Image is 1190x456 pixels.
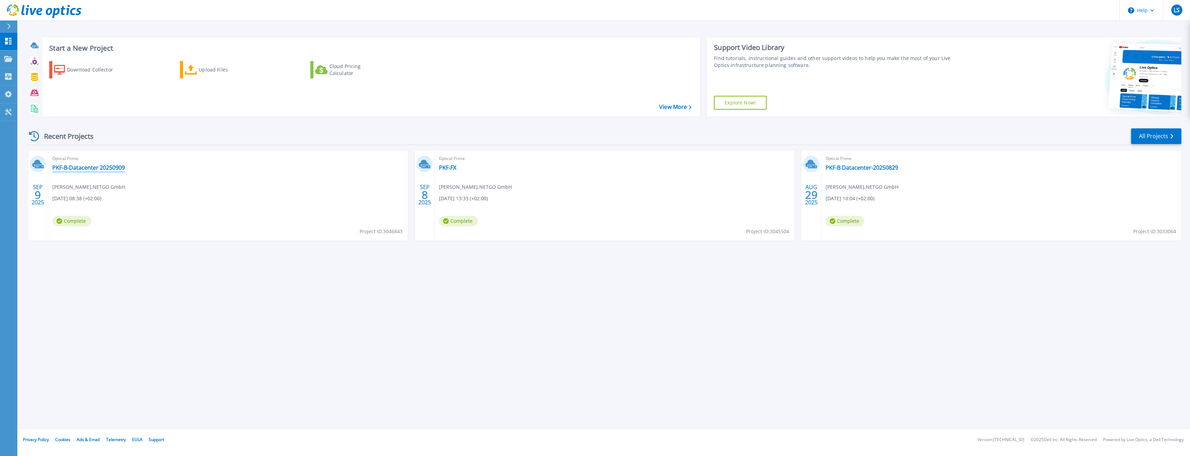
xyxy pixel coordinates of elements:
[1031,438,1097,442] li: © 2025 Dell Inc. All Rights Reserved
[35,192,41,198] span: 9
[439,155,790,162] span: Optical Prime
[1133,228,1176,235] span: Project ID: 3033064
[714,43,962,52] div: Support Video Library
[439,216,478,226] span: Complete
[106,437,126,442] a: Telemetry
[49,61,127,78] a: Download Collector
[199,63,254,77] div: Upload Files
[826,183,898,191] span: [PERSON_NAME] , NETGO GmbH
[714,55,962,69] div: Find tutorials, instructional guides and other support videos to help you make the most of your L...
[439,195,488,202] span: [DATE] 13:33 (+02:00)
[77,437,100,442] a: Ads & Email
[1174,7,1180,13] span: LS
[977,438,1024,442] li: Version: [TECHNICAL_ID]
[1103,438,1184,442] li: Powered by Live Optics, a Dell Technology
[746,228,789,235] span: Project ID: 3045504
[52,216,91,226] span: Complete
[149,437,164,442] a: Support
[49,44,691,52] h3: Start a New Project
[132,437,143,442] a: EULA
[659,104,691,110] a: View More
[52,183,125,191] span: [PERSON_NAME] , NETGO GmbH
[422,192,428,198] span: 8
[439,164,456,171] a: PKF-FX
[180,61,257,78] a: Upload Files
[439,183,512,191] span: [PERSON_NAME] , NETGO GmbH
[418,182,431,208] div: SEP 2025
[714,96,767,110] a: Explore Now!
[52,164,125,171] a: PKF-B-Datacenter 20250909
[310,61,388,78] a: Cloud Pricing Calculator
[1131,128,1181,144] a: All Projects
[329,63,385,77] div: Cloud Pricing Calculator
[826,216,864,226] span: Complete
[31,182,44,208] div: SEP 2025
[826,155,1177,162] span: Optical Prime
[805,192,818,198] span: 29
[826,195,874,202] span: [DATE] 10:04 (+02:00)
[27,128,103,145] div: Recent Projects
[67,63,122,77] div: Download Collector
[52,195,101,202] span: [DATE] 08:38 (+02:00)
[52,155,404,162] span: Optical Prime
[360,228,403,235] span: Project ID: 3046843
[805,182,818,208] div: AUG 2025
[23,437,49,442] a: Privacy Policy
[55,437,70,442] a: Cookies
[826,164,898,171] a: PKF-B Datacenter-20250829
